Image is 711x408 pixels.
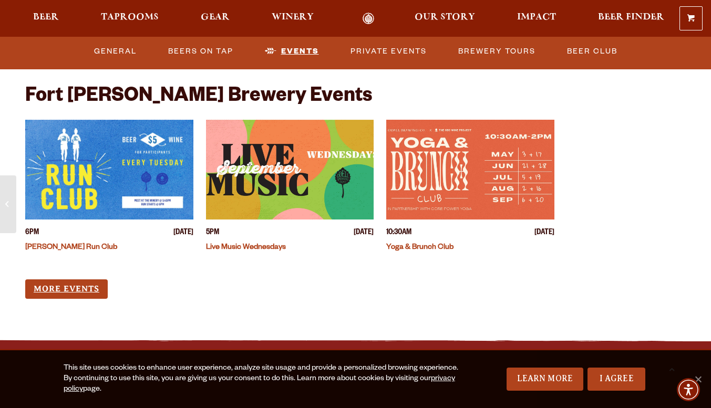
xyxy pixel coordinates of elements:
[25,120,193,219] a: View event details
[101,13,159,22] span: Taprooms
[173,228,193,239] span: [DATE]
[90,39,141,64] a: General
[25,279,108,299] a: More Events (opens in a new window)
[386,228,411,239] span: 10:30AM
[454,39,540,64] a: Brewery Tours
[206,228,219,239] span: 5PM
[349,13,388,25] a: Odell Home
[33,13,59,22] span: Beer
[386,120,554,219] a: View event details
[206,244,286,252] a: Live Music Wednesdays
[386,244,454,252] a: Yoga & Brunch Club
[265,13,321,25] a: Winery
[507,368,584,391] a: Learn More
[563,39,622,64] a: Beer Club
[261,39,323,64] a: Events
[26,13,66,25] a: Beer
[164,39,238,64] a: Beers on Tap
[677,378,700,401] div: Accessibility Menu
[272,13,314,22] span: Winery
[194,13,236,25] a: Gear
[206,120,374,219] a: View event details
[201,13,230,22] span: Gear
[408,13,482,25] a: Our Story
[588,368,645,391] a: I Agree
[598,13,664,22] span: Beer Finder
[354,228,374,239] span: [DATE]
[517,13,556,22] span: Impact
[25,86,372,109] h2: Fort [PERSON_NAME] Brewery Events
[415,13,475,22] span: Our Story
[346,39,431,64] a: Private Events
[534,228,554,239] span: [DATE]
[64,363,459,395] div: This site uses cookies to enhance user experience, analyze site usage and provide a personalized ...
[94,13,166,25] a: Taprooms
[510,13,563,25] a: Impact
[64,375,455,394] a: privacy policy
[25,244,117,252] a: [PERSON_NAME] Run Club
[25,228,39,239] span: 6PM
[591,13,671,25] a: Beer Finder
